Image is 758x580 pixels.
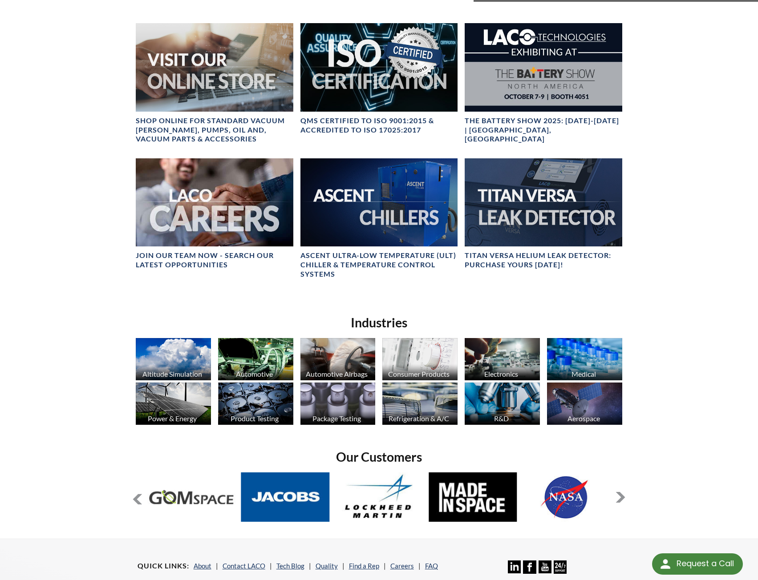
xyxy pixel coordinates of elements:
[300,116,458,135] h4: QMS CERTIFIED to ISO 9001:2015 & Accredited to ISO 17025:2017
[429,472,517,522] img: MadeInSpace.jpg
[381,414,457,423] div: Refrigeration & A/C
[349,562,379,570] a: Find a Rep
[382,338,458,380] img: industry_Consumer_670x376.jpg
[132,314,626,331] h2: Industries
[316,562,338,570] a: Quality
[147,472,236,522] img: GOM-Space.jpg
[218,338,293,380] img: industry_Automotive_670x376.jpg
[546,370,621,378] div: Medical
[523,472,611,522] img: NASA.jpg
[217,414,292,423] div: Product Testing
[218,383,293,425] img: industry_ProductTesting_670x376.jpg
[300,23,458,135] a: ISO Certification headerQMS CERTIFIED to ISO 9001:2015 & Accredited to ISO 17025:2017
[547,338,622,380] img: industry_Medical_670x376.jpg
[465,338,540,380] img: industry_Electronics_670x376.jpg
[299,370,375,378] div: Automotive Airbags
[218,383,293,427] a: Product Testing
[241,472,329,522] img: Jacobs.jpg
[465,338,540,383] a: Electronics
[134,414,210,423] div: Power & Energy
[335,472,423,522] img: Lockheed-Martin.jpg
[136,158,293,270] a: Join our team now - SEARCH OUR LATEST OPPORTUNITIES
[652,553,743,575] div: Request a Call
[218,338,293,383] a: Automotive
[136,23,293,144] a: Visit Our Online Store headerSHOP ONLINE FOR STANDARD VACUUM [PERSON_NAME], PUMPS, OIL AND, VACUU...
[554,567,567,575] a: 24/7 Support
[138,561,189,571] h4: Quick Links
[546,414,621,423] div: Aerospace
[136,116,293,144] h4: SHOP ONLINE FOR STANDARD VACUUM [PERSON_NAME], PUMPS, OIL AND, VACUUM PARTS & ACCESSORIES
[134,370,210,378] div: Altitude Simulation
[463,414,539,423] div: R&D
[132,449,626,465] h2: Our Customers
[547,338,622,383] a: Medical
[217,370,292,378] div: Automotive
[299,414,375,423] div: Package Testing
[223,562,265,570] a: Contact LACO
[276,562,304,570] a: Tech Blog
[382,383,458,427] a: Refrigeration & A/C
[382,338,458,383] a: Consumer Products
[547,383,622,425] img: Artboard_1.jpg
[465,23,622,144] a: The Battery Show 2025: Oct 7-9 | Detroit, MIThe Battery Show 2025: [DATE]-[DATE] | [GEOGRAPHIC_DA...
[300,338,376,380] img: industry_Auto-Airbag_670x376.jpg
[658,557,673,571] img: round button
[463,370,539,378] div: Electronics
[300,158,458,279] a: Ascent Chiller ImageAscent Ultra-Low Temperature (ULT) Chiller & Temperature Control Systems
[465,251,622,270] h4: TITAN VERSA Helium Leak Detector: Purchase Yours [DATE]!
[300,383,376,427] a: Package Testing
[136,251,293,270] h4: Join our team now - SEARCH OUR LATEST OPPORTUNITIES
[465,116,622,144] h4: The Battery Show 2025: [DATE]-[DATE] | [GEOGRAPHIC_DATA], [GEOGRAPHIC_DATA]
[136,338,211,380] img: industry_AltitudeSim_670x376.jpg
[425,562,438,570] a: FAQ
[390,562,414,570] a: Careers
[300,338,376,383] a: Automotive Airbags
[547,383,622,427] a: Aerospace
[194,562,211,570] a: About
[136,338,211,383] a: Altitude Simulation
[300,383,376,425] img: industry_Package_670x376.jpg
[300,251,458,278] h4: Ascent Ultra-Low Temperature (ULT) Chiller & Temperature Control Systems
[465,383,540,427] a: R&D
[677,553,734,574] div: Request a Call
[465,383,540,425] img: industry_R_D_670x376.jpg
[554,560,567,573] img: 24/7 Support Icon
[465,158,622,270] a: TITAN VERSA bannerTITAN VERSA Helium Leak Detector: Purchase Yours [DATE]!
[382,383,458,425] img: industry_HVAC_670x376.jpg
[136,383,211,425] img: industry_Power-2_670x376.jpg
[381,370,457,378] div: Consumer Products
[136,383,211,427] a: Power & Energy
